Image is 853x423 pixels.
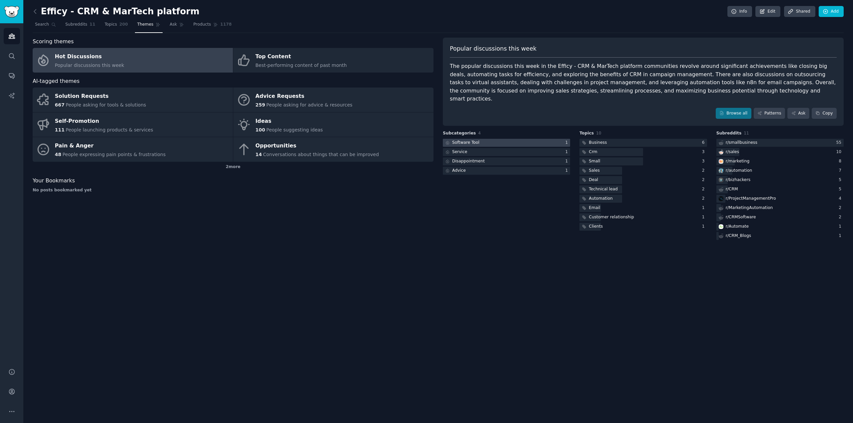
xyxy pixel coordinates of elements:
[579,185,707,194] a: Technical lead2
[716,139,844,147] a: r/smallbusiness55
[55,52,124,62] div: Hot Discussions
[33,137,233,162] a: Pain & Anger48People expressing pain points & frustrations
[702,196,707,202] div: 2
[702,224,707,230] div: 1
[726,158,750,164] div: r/ marketing
[565,140,570,146] div: 1
[256,152,262,157] span: 14
[135,19,163,33] a: Themes
[35,22,49,28] span: Search
[579,148,707,156] a: Crm3
[839,168,844,174] div: 7
[719,224,723,229] img: Automate
[719,178,723,182] img: bizhackers
[726,140,757,146] div: r/ smallbusiness
[716,185,844,194] a: r/CRM5
[702,140,707,146] div: 6
[33,177,75,185] span: Your Bookmarks
[450,62,837,103] div: The popular discussions this week in the Efficy - CRM & MarTech platform communities revolve arou...
[589,205,600,211] div: Email
[565,158,570,164] div: 1
[55,116,153,126] div: Self-Promotion
[812,108,837,119] button: Copy
[716,195,844,203] a: ProjectManagementPror/ProjectManagementPro4
[443,157,570,166] a: Disappointment1
[565,168,570,174] div: 1
[726,177,750,183] div: r/ bizhackers
[565,149,570,155] div: 1
[716,167,844,175] a: automationr/automation7
[589,140,607,146] div: Business
[784,6,815,17] a: Shared
[839,196,844,202] div: 4
[579,139,707,147] a: Business6
[755,6,780,17] a: Edit
[716,157,844,166] a: marketingr/marketing8
[819,6,844,17] a: Add
[233,137,433,162] a: Opportunities14Conversations about things that can be improved
[266,102,352,107] span: People asking for advice & resources
[839,205,844,211] div: 2
[589,196,612,202] div: Automation
[443,139,570,147] a: Software Tool1
[726,224,749,230] div: r/ Automate
[726,205,773,211] div: r/ MarketingAutomation
[137,22,154,28] span: Themes
[33,48,233,73] a: Hot DiscussionsPopular discussions this week
[589,177,598,183] div: Deal
[787,108,809,119] a: Ask
[726,196,776,202] div: r/ ProjectManagementPro
[256,91,353,102] div: Advice Requests
[589,158,600,164] div: Small
[596,131,601,135] span: 10
[726,214,756,220] div: r/ CRMSoftware
[63,19,98,33] a: Subreddits11
[443,167,570,175] a: Advice1
[263,152,379,157] span: Conversations about things that can be improved
[256,141,379,151] div: Opportunities
[702,149,707,155] div: 3
[579,167,707,175] a: Sales2
[170,22,177,28] span: Ask
[33,112,233,137] a: Self-Promotion111People launching products & services
[726,149,739,155] div: r/ sales
[754,108,785,119] a: Patterns
[589,168,600,174] div: Sales
[839,233,844,239] div: 1
[702,158,707,164] div: 3
[589,224,603,230] div: Clients
[579,176,707,184] a: Deal2
[66,127,153,132] span: People launching products & services
[716,223,844,231] a: Automater/Automate1
[256,52,347,62] div: Top Content
[33,6,200,17] h2: Efficy - CRM & MarTech platform
[719,168,723,173] img: automation
[167,19,186,33] a: Ask
[716,108,751,119] a: Browse all
[839,224,844,230] div: 1
[716,213,844,222] a: r/CRMSoftware2
[836,149,844,155] div: 10
[33,162,433,172] div: 2 more
[702,186,707,192] div: 2
[33,38,74,46] span: Scoring themes
[839,158,844,164] div: 8
[839,186,844,192] div: 5
[233,88,433,112] a: Advice Requests259People asking for advice & resources
[256,102,265,107] span: 259
[702,168,707,174] div: 2
[716,204,844,212] a: r/MarketingAutomation2
[452,168,466,174] div: Advice
[719,159,723,164] img: marketing
[443,130,476,136] span: Subcategories
[256,127,265,132] span: 100
[452,158,485,164] div: Disappointment
[836,140,844,146] div: 55
[579,195,707,203] a: Automation2
[193,22,211,28] span: Products
[839,214,844,220] div: 2
[589,186,617,192] div: Technical lead
[119,22,128,28] span: 200
[716,130,742,136] span: Subreddits
[589,149,597,155] div: Crm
